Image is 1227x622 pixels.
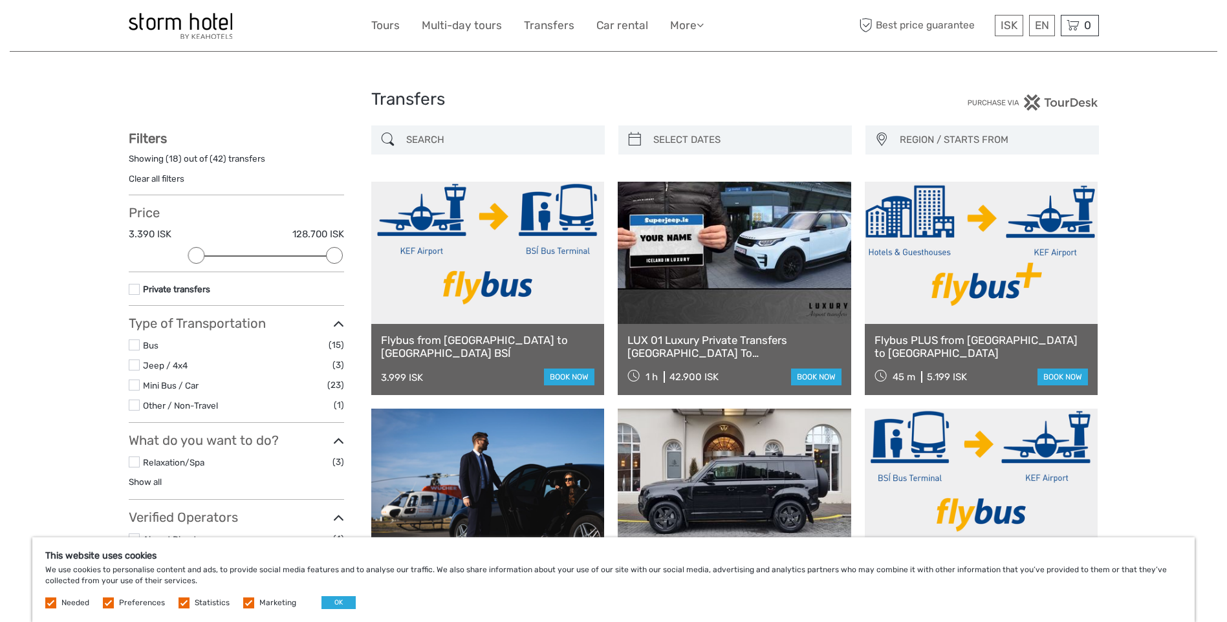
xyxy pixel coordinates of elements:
[129,316,344,331] h3: Type of Transportation
[596,16,648,35] a: Car rental
[32,537,1195,622] div: We use cookies to personalise content and ads, to provide social media features and to analyse ou...
[422,16,502,35] a: Multi-day tours
[143,340,158,350] a: Bus
[967,94,1098,111] img: PurchaseViaTourDesk.png
[149,20,164,36] button: Open LiveChat chat widget
[894,129,1092,151] button: REGION / STARTS FROM
[169,153,179,165] label: 18
[371,89,856,110] h1: Transfers
[143,400,218,411] a: Other / Non-Travel
[381,334,595,360] a: Flybus from [GEOGRAPHIC_DATA] to [GEOGRAPHIC_DATA] BSÍ
[129,228,171,241] label: 3.390 ISK
[332,455,344,469] span: (3)
[321,596,356,609] button: OK
[791,369,842,385] a: book now
[143,284,210,294] a: Private transfers
[334,398,344,413] span: (1)
[646,371,658,383] span: 1 h
[670,16,704,35] a: More
[1029,15,1055,36] div: EN
[292,228,344,241] label: 128.700 ISK
[61,597,89,608] label: Needed
[129,477,162,487] a: Show all
[45,550,1182,561] h5: This website uses cookies
[927,371,967,383] div: 5.199 ISK
[333,531,344,546] span: (4)
[259,597,296,608] label: Marketing
[129,509,344,525] h3: Verified Operators
[129,173,184,184] a: Clear all filters
[143,360,188,370] a: Jeep / 4x4
[143,380,199,391] a: Mini Bus / Car
[129,153,344,173] div: Showing ( ) out of ( ) transfers
[874,334,1089,360] a: Flybus PLUS from [GEOGRAPHIC_DATA] to [GEOGRAPHIC_DATA]
[856,15,992,36] span: Best price guarantee
[129,433,344,448] h3: What do you want to do?
[1001,19,1017,32] span: ISK
[213,153,223,165] label: 42
[544,369,594,385] a: book now
[371,16,400,35] a: Tours
[18,23,146,33] p: We're away right now. Please check back later!
[119,597,165,608] label: Preferences
[627,334,842,360] a: LUX 01 Luxury Private Transfers [GEOGRAPHIC_DATA] To [GEOGRAPHIC_DATA]
[401,129,598,151] input: SEARCH
[129,205,344,220] h3: Price
[648,129,845,151] input: SELECT DATES
[327,378,344,392] span: (23)
[143,534,197,544] a: Airport Direct
[1037,369,1088,385] a: book now
[524,16,574,35] a: Transfers
[129,13,232,39] img: 100-ccb843ef-9ccf-4a27-8048-e049ba035d15_logo_small.jpg
[669,371,719,383] div: 42.900 ISK
[893,371,915,383] span: 45 m
[1082,19,1093,32] span: 0
[195,597,230,608] label: Statistics
[129,131,167,146] strong: Filters
[143,457,204,467] a: Relaxation/Spa
[329,338,344,352] span: (15)
[381,372,423,383] div: 3.999 ISK
[332,358,344,372] span: (3)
